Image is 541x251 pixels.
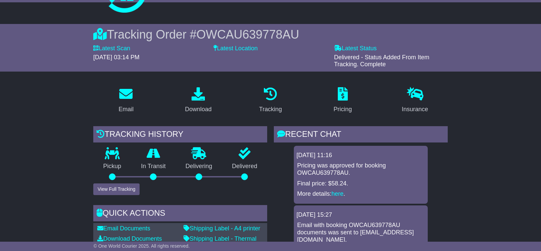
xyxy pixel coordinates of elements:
[274,126,448,144] div: RECENT CHAT
[184,225,260,232] a: Shipping Label - A4 printer
[93,45,130,52] label: Latest Scan
[93,54,140,61] span: [DATE] 03:14 PM
[93,27,448,42] div: Tracking Order #
[334,45,377,52] label: Latest Status
[333,105,352,114] div: Pricing
[93,163,131,170] p: Pickup
[97,225,150,232] a: Email Documents
[94,243,190,249] span: © One World Courier 2025. All rights reserved.
[329,85,356,116] a: Pricing
[397,85,432,116] a: Insurance
[114,85,138,116] a: Email
[402,105,428,114] div: Insurance
[131,163,176,170] p: In Transit
[93,205,267,223] div: Quick Actions
[93,126,267,144] div: Tracking history
[214,45,258,52] label: Latest Location
[297,190,424,198] p: More details: .
[222,163,268,170] p: Delivered
[297,180,424,187] p: Final price: $58.24.
[93,183,140,195] button: View Full Tracking
[176,163,222,170] p: Delivering
[181,85,216,116] a: Download
[184,235,257,249] a: Shipping Label - Thermal printer
[255,85,286,116] a: Tracking
[331,190,343,197] a: here
[259,105,282,114] div: Tracking
[296,152,425,159] div: [DATE] 11:16
[185,105,212,114] div: Download
[119,105,134,114] div: Email
[296,211,425,219] div: [DATE] 15:27
[197,28,299,41] span: OWCAU639778AU
[297,222,424,243] p: Email with booking OWCAU639778AU documents was sent to [EMAIL_ADDRESS][DOMAIN_NAME].
[297,162,424,176] p: Pricing was approved for booking OWCAU639778AU.
[97,235,162,242] a: Download Documents
[334,54,429,68] span: Delivered - Status Added From Item Tracking. Complete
